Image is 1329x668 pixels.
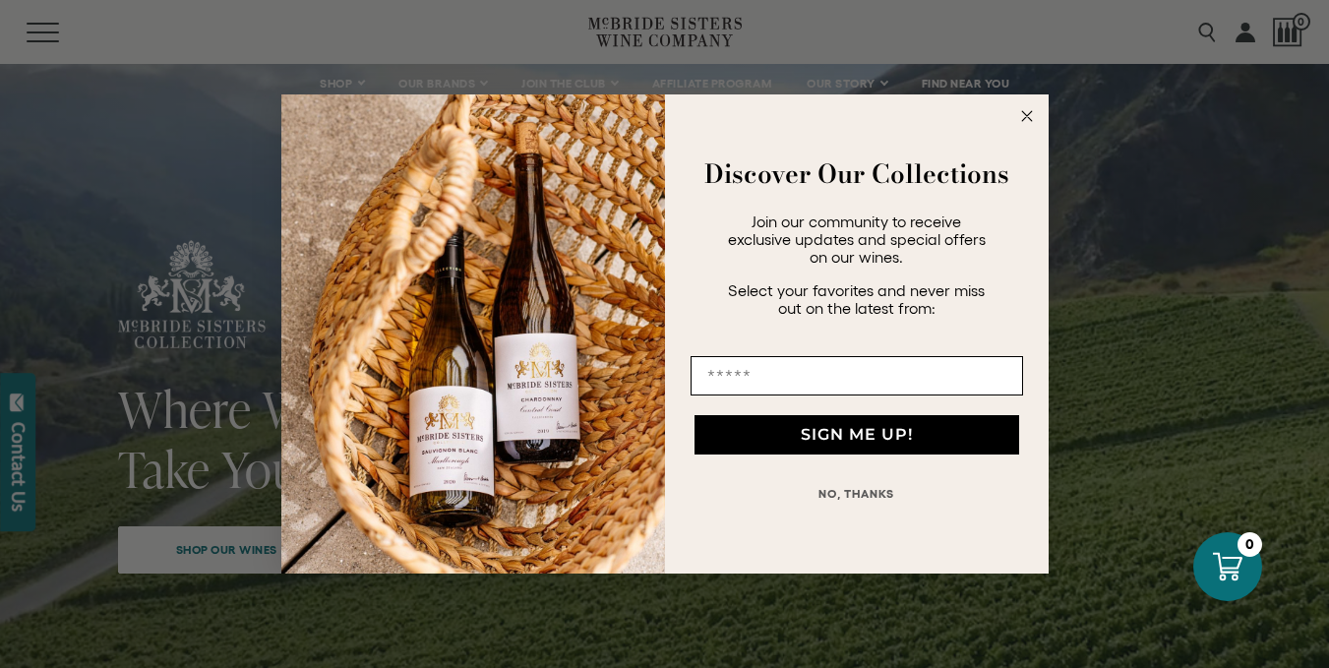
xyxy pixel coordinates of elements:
button: SIGN ME UP! [695,415,1019,455]
img: 42653730-7e35-4af7-a99d-12bf478283cf.jpeg [281,94,665,575]
button: NO, THANKS [691,474,1023,514]
button: Close dialog [1015,104,1039,128]
strong: Discover Our Collections [704,154,1009,193]
span: Join our community to receive exclusive updates and special offers on our wines. [728,213,986,266]
div: 0 [1238,532,1262,557]
span: Select your favorites and never miss out on the latest from: [728,281,985,317]
input: Email [691,356,1023,395]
